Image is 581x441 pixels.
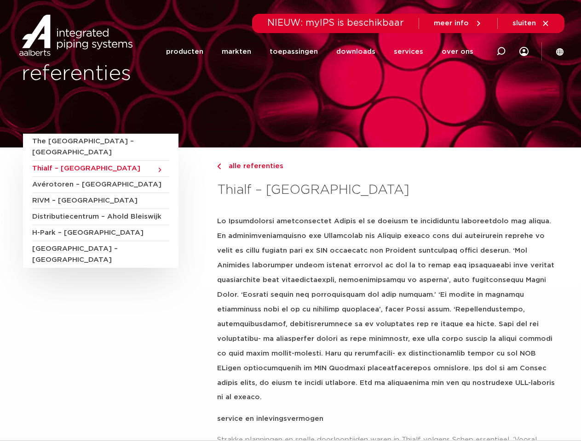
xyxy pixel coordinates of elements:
a: Distributiecentrum – Ahold Bleiswijk [32,209,169,225]
strong: Lo Ipsumdolorsi ametconsectet Adipis el se doeiusm te incididuntu laboreetdolo mag aliqua. En adm... [217,218,555,401]
img: chevron-right.svg [217,164,221,170]
a: Thialf – [GEOGRAPHIC_DATA] [32,161,169,177]
a: sluiten [512,19,550,28]
h1: referenties [22,59,286,89]
a: [GEOGRAPHIC_DATA] – [GEOGRAPHIC_DATA] [32,241,169,268]
a: The [GEOGRAPHIC_DATA] – [GEOGRAPHIC_DATA] [32,134,169,161]
a: H-Park – [GEOGRAPHIC_DATA] [32,225,169,241]
div: my IPS [519,33,529,70]
h3: Thialf – [GEOGRAPHIC_DATA] [217,181,558,199]
a: over ons [442,34,473,69]
a: toepassingen [270,34,318,69]
a: services [394,34,423,69]
strong: service en inlevingsvermogen [217,415,323,422]
span: alle referenties [223,163,283,170]
a: Avérotoren – [GEOGRAPHIC_DATA] [32,177,169,193]
a: markten [222,34,251,69]
a: meer info [434,19,483,28]
span: sluiten [512,20,536,27]
span: meer info [434,20,469,27]
a: alle referenties [217,161,558,172]
a: downloads [336,34,375,69]
a: RIVM – [GEOGRAPHIC_DATA] [32,193,169,209]
nav: Menu [166,34,473,69]
span: NIEUW: myIPS is beschikbaar [267,18,404,28]
a: producten [166,34,203,69]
